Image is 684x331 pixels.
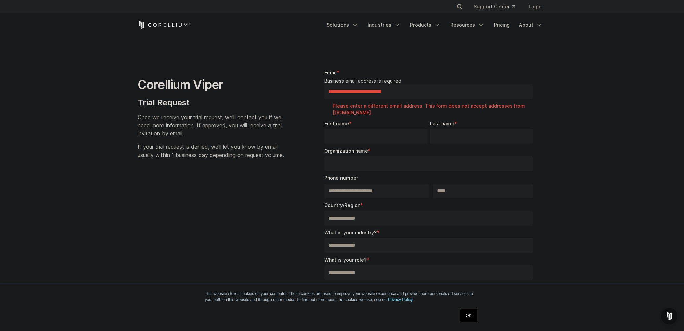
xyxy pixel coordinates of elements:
span: If your trial request is denied, we'll let you know by email usually within 1 business day depend... [138,143,284,158]
div: Navigation Menu [323,19,547,31]
a: Products [406,19,445,31]
span: What is your industry? [324,230,377,235]
label: Please enter a different email address. This form does not accept addresses from [DOMAIN_NAME]. [333,103,536,116]
span: Last name [430,121,454,126]
button: Search [454,1,466,13]
span: Country/Region [324,202,360,208]
span: First name [324,121,349,126]
a: Industries [364,19,405,31]
a: Support Center [468,1,520,13]
legend: Business email address is required [324,78,536,84]
a: Solutions [323,19,362,31]
h4: Trial Request [138,98,284,108]
span: Once we receive your trial request, we'll contact you if we need more information. If approved, y... [138,114,282,137]
span: Email [324,70,337,75]
a: Resources [446,19,489,31]
span: What is your role? [324,257,367,263]
div: Navigation Menu [448,1,547,13]
div: Open Intercom Messenger [661,308,677,324]
a: Corellium Home [138,21,191,29]
a: About [515,19,547,31]
a: Privacy Policy. [388,297,414,302]
p: This website stores cookies on your computer. These cookies are used to improve your website expe... [205,291,479,303]
span: Organization name [324,148,368,154]
a: Pricing [490,19,514,31]
h1: Corellium Viper [138,77,284,92]
span: Phone number [324,175,358,181]
a: OK [460,309,477,322]
a: Login [523,1,547,13]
